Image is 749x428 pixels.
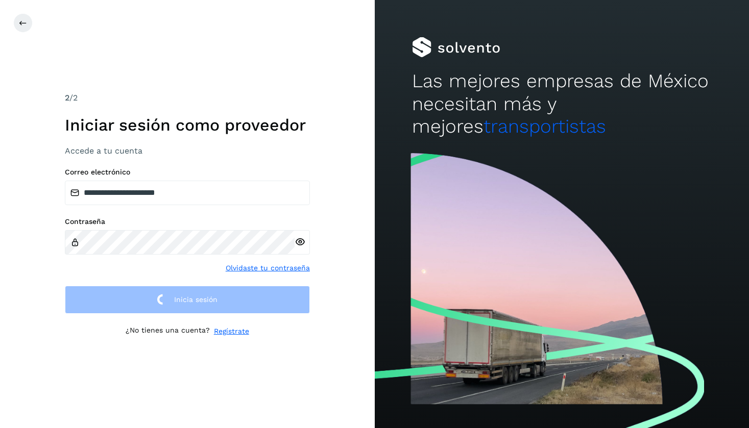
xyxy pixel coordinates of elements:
[65,168,310,177] label: Correo electrónico
[65,115,310,135] h1: Iniciar sesión como proveedor
[126,326,210,337] p: ¿No tienes una cuenta?
[65,92,310,104] div: /2
[484,115,606,137] span: transportistas
[412,70,712,138] h2: Las mejores empresas de México necesitan más y mejores
[65,93,69,103] span: 2
[214,326,249,337] a: Regístrate
[65,217,310,226] label: Contraseña
[65,146,310,156] h3: Accede a tu cuenta
[65,286,310,314] button: Inicia sesión
[226,263,310,273] a: Olvidaste tu contraseña
[174,296,218,303] span: Inicia sesión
